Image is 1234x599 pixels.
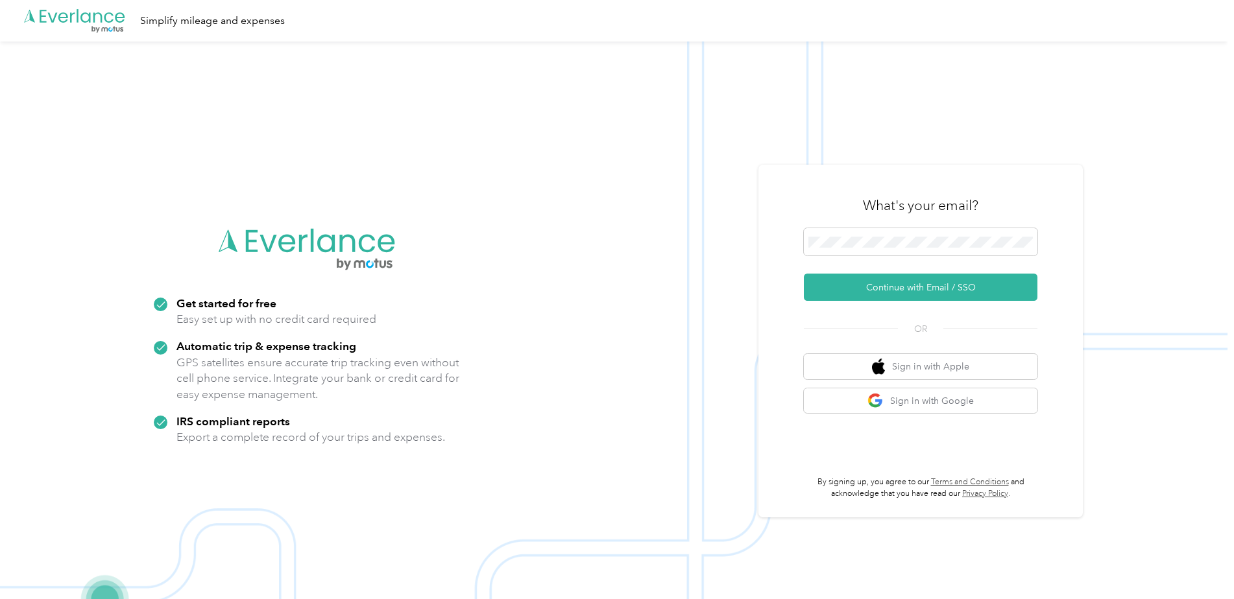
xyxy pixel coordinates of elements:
[804,274,1037,301] button: Continue with Email / SSO
[140,13,285,29] div: Simplify mileage and expenses
[872,358,885,375] img: apple logo
[962,489,1008,499] a: Privacy Policy
[176,311,376,327] p: Easy set up with no credit card required
[804,388,1037,414] button: google logoSign in with Google
[176,355,460,403] p: GPS satellites ensure accurate trip tracking even without cell phone service. Integrate your bank...
[176,429,445,445] p: Export a complete record of your trips and expenses.
[804,476,1037,499] p: By signing up, you agree to our and acknowledge that you have read our .
[176,414,290,428] strong: IRS compliant reports
[931,477,1009,487] a: Terms and Conditions
[898,322,943,336] span: OR
[863,196,978,215] h3: What's your email?
[804,354,1037,379] button: apple logoSign in with Apple
[867,393,884,409] img: google logo
[176,339,356,353] strong: Automatic trip & expense tracking
[176,296,276,310] strong: Get started for free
